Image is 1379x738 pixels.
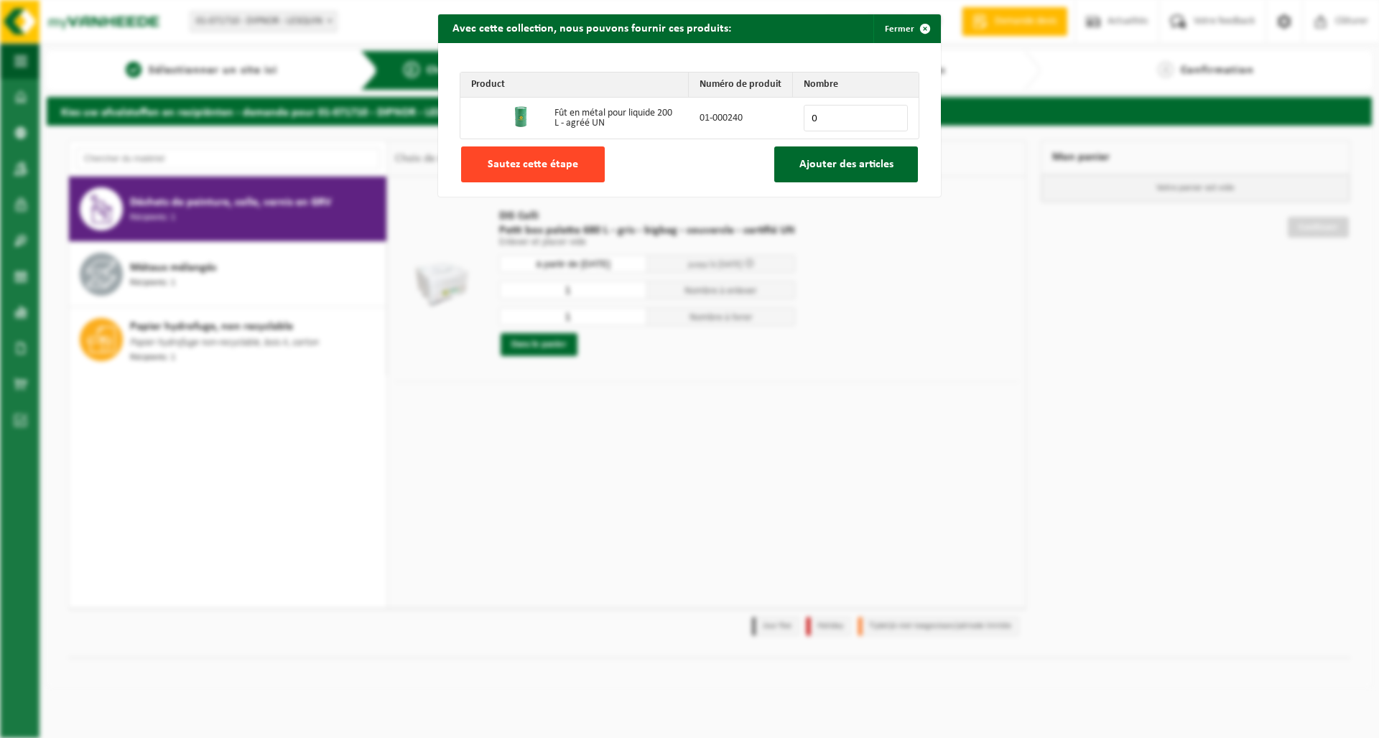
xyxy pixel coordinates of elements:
[438,14,746,42] h2: Avec cette collection, nous pouvons fournir ces produits:
[774,146,918,182] button: Ajouter des articles
[510,106,533,129] img: 01-000240
[488,159,578,170] span: Sautez cette étape
[689,73,793,98] th: Numéro de produit
[799,159,893,170] span: Ajouter des articles
[544,98,689,139] td: Fût en métal pour liquide 200 L - agréé UN
[689,98,793,139] td: 01-000240
[873,14,939,43] button: Fermer
[461,146,605,182] button: Sautez cette étape
[460,73,689,98] th: Product
[793,73,919,98] th: Nombre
